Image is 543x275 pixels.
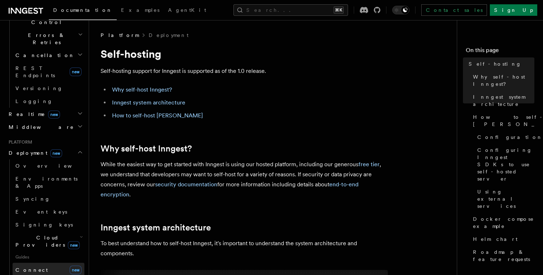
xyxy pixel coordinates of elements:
[70,67,82,76] span: new
[101,66,388,76] p: Self-hosting support for Inngest is supported as of the 1.0 release.
[101,144,192,154] a: Why self-host Inngest?
[112,86,172,93] a: Why self-host Inngest?
[13,159,84,172] a: Overview
[121,7,159,13] span: Examples
[470,213,534,233] a: Docker compose example
[101,223,211,233] a: Inngest system architecture
[466,46,534,57] h4: On this page
[13,82,84,95] a: Versioning
[117,2,164,19] a: Examples
[101,32,139,39] span: Platform
[469,60,521,67] span: Self-hosting
[6,121,84,134] button: Middleware
[101,159,388,200] p: While the easiest way to get started with Inngest is using our hosted platform, including our gen...
[50,149,62,157] span: new
[392,6,409,14] button: Toggle dark mode
[15,176,78,189] span: Environments & Apps
[13,95,84,108] a: Logging
[13,29,84,49] button: Errors & Retries
[48,111,60,118] span: new
[15,267,48,273] span: Connect
[477,134,543,141] span: Configuration
[6,111,60,118] span: Realtime
[473,215,534,230] span: Docker compose example
[13,192,84,205] a: Syncing
[15,85,63,91] span: Versioning
[15,65,55,78] span: REST Endpoints
[13,32,78,46] span: Errors & Retries
[474,144,534,185] a: Configuring Inngest SDKs to use self-hosted server
[474,185,534,213] a: Using external services
[53,7,112,13] span: Documentation
[70,266,82,274] span: new
[13,62,84,82] a: REST Endpointsnew
[168,7,206,13] span: AgentKit
[477,188,534,210] span: Using external services
[473,248,534,263] span: Roadmap & feature requests
[470,90,534,111] a: Inngest system architecture
[15,163,89,169] span: Overview
[470,111,534,131] a: How to self-host [PERSON_NAME]
[470,70,534,90] a: Why self-host Inngest?
[68,241,80,249] span: new
[6,108,84,121] button: Realtimenew
[13,231,84,251] button: Cloud Providersnew
[112,112,203,119] a: How to self-host [PERSON_NAME]
[13,205,84,218] a: Event keys
[6,149,62,157] span: Deployment
[466,57,534,70] a: Self-hosting
[470,246,534,266] a: Roadmap & feature requests
[474,131,534,144] a: Configuration
[477,146,534,182] span: Configuring Inngest SDKs to use self-hosted server
[149,32,189,39] a: Deployment
[13,172,84,192] a: Environments & Apps
[13,234,80,248] span: Cloud Providers
[6,146,84,159] button: Deploymentnew
[13,49,84,62] button: Cancellation
[49,2,117,20] a: Documentation
[164,2,210,19] a: AgentKit
[101,47,388,60] h1: Self-hosting
[112,99,185,106] a: Inngest system architecture
[15,222,73,228] span: Signing keys
[233,4,348,16] button: Search...⌘K
[470,233,534,246] a: Helm chart
[334,6,344,14] kbd: ⌘K
[6,123,74,131] span: Middleware
[490,4,537,16] a: Sign Up
[101,238,388,258] p: To best understand how to self-host Inngest, it's important to understand the system architecture...
[15,209,67,215] span: Event keys
[13,251,84,263] span: Guides
[473,93,534,108] span: Inngest system architecture
[473,236,518,243] span: Helm chart
[6,139,32,145] span: Platform
[13,218,84,231] a: Signing keys
[13,52,75,59] span: Cancellation
[358,161,380,168] a: free tier
[421,4,487,16] a: Contact sales
[155,181,217,188] a: security documentation
[15,98,53,104] span: Logging
[473,73,534,88] span: Why self-host Inngest?
[15,196,50,202] span: Syncing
